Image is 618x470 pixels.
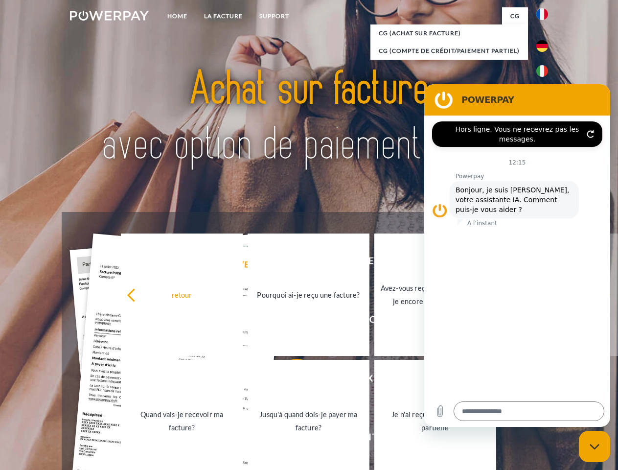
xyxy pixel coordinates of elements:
[159,7,196,25] a: Home
[380,408,490,434] div: Je n'ai reçu qu'une livraison partielle
[502,7,528,25] a: CG
[424,84,610,427] iframe: Fenêtre de messagerie
[374,234,496,356] a: Avez-vous reçu mes paiements, ai-je encore un solde ouvert?
[370,42,528,60] a: CG (Compte de crédit/paiement partiel)
[536,8,548,20] img: fr
[93,47,525,188] img: title-powerpay_fr.svg
[253,288,364,301] div: Pourquoi ai-je reçu une facture?
[196,7,251,25] a: LA FACTURE
[251,7,298,25] a: Support
[370,24,528,42] a: CG (achat sur facture)
[253,408,364,434] div: Jusqu'à quand dois-je payer ma facture?
[70,11,149,21] img: logo-powerpay-white.svg
[579,431,610,462] iframe: Bouton de lancement de la fenêtre de messagerie, conversation en cours
[127,408,237,434] div: Quand vais-je recevoir ma facture?
[380,282,490,308] div: Avez-vous reçu mes paiements, ai-je encore un solde ouvert?
[536,40,548,52] img: de
[536,65,548,77] img: it
[127,288,237,301] div: retour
